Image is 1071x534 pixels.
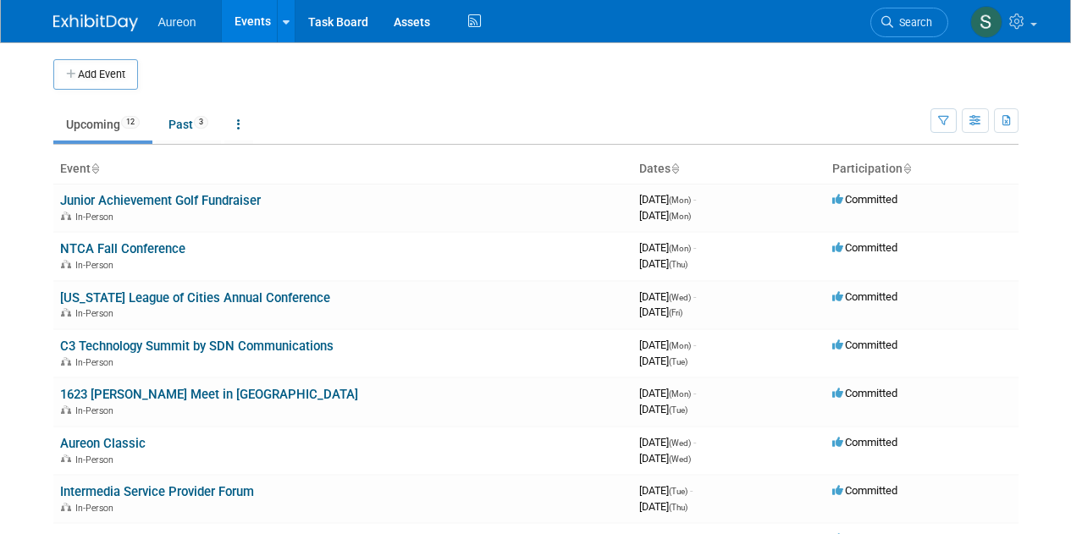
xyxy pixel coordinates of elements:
span: [DATE] [639,306,682,318]
span: [DATE] [639,452,691,465]
span: [DATE] [639,355,687,367]
span: (Fri) [669,308,682,317]
a: Past3 [156,108,221,140]
span: (Thu) [669,260,687,269]
span: [DATE] [639,484,693,497]
span: (Mon) [669,341,691,350]
span: (Tue) [669,487,687,496]
span: - [693,436,696,449]
span: - [690,484,693,497]
span: In-Person [75,212,119,223]
a: [US_STATE] League of Cities Annual Conference [60,290,330,306]
img: In-Person Event [61,357,71,366]
span: Committed [832,436,897,449]
span: - [693,387,696,399]
a: Upcoming12 [53,108,152,140]
span: Committed [832,339,897,351]
span: [DATE] [639,387,696,399]
span: - [693,193,696,206]
span: (Mon) [669,212,691,221]
a: 1623 [PERSON_NAME] Meet in [GEOGRAPHIC_DATA] [60,387,358,402]
span: 3 [194,116,208,129]
img: In-Person Event [61,405,71,414]
th: Dates [632,155,825,184]
span: Committed [832,290,897,303]
span: Committed [832,193,897,206]
span: (Wed) [669,454,691,464]
img: In-Person Event [61,454,71,463]
span: (Mon) [669,389,691,399]
span: (Mon) [669,244,691,253]
span: [DATE] [639,241,696,254]
span: [DATE] [639,500,687,513]
span: [DATE] [639,209,691,222]
span: (Tue) [669,405,687,415]
img: In-Person Event [61,212,71,220]
span: [DATE] [639,193,696,206]
span: - [693,290,696,303]
span: [DATE] [639,403,687,416]
span: (Thu) [669,503,687,512]
img: In-Person Event [61,308,71,317]
img: Sophia Millang [970,6,1002,38]
a: Sort by Event Name [91,162,99,175]
span: Committed [832,241,897,254]
a: Sort by Participation Type [903,162,911,175]
a: Intermedia Service Provider Forum [60,484,254,499]
a: Search [870,8,948,37]
a: Aureon Classic [60,436,146,451]
span: (Wed) [669,293,691,302]
span: [DATE] [639,339,696,351]
a: NTCA Fall Conference [60,241,185,256]
span: Committed [832,484,897,497]
span: (Tue) [669,357,687,366]
span: - [693,241,696,254]
span: [DATE] [639,257,687,270]
span: Search [893,16,932,29]
a: Junior Achievement Golf Fundraiser [60,193,261,208]
img: ExhibitDay [53,14,138,31]
th: Participation [825,155,1019,184]
span: Aureon [158,15,196,29]
span: - [693,339,696,351]
span: 12 [121,116,140,129]
img: In-Person Event [61,503,71,511]
span: In-Person [75,503,119,514]
span: In-Person [75,357,119,368]
span: In-Person [75,454,119,465]
span: In-Person [75,260,119,271]
span: (Mon) [669,195,691,205]
span: [DATE] [639,436,696,449]
span: (Wed) [669,438,691,448]
span: In-Person [75,308,119,319]
th: Event [53,155,632,184]
a: Sort by Start Date [671,162,679,175]
span: [DATE] [639,290,696,303]
button: Add Event [53,59,138,90]
span: Committed [832,387,897,399]
span: In-Person [75,405,119,416]
a: C3 Technology Summit by SDN Communications [60,339,334,354]
img: In-Person Event [61,260,71,268]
